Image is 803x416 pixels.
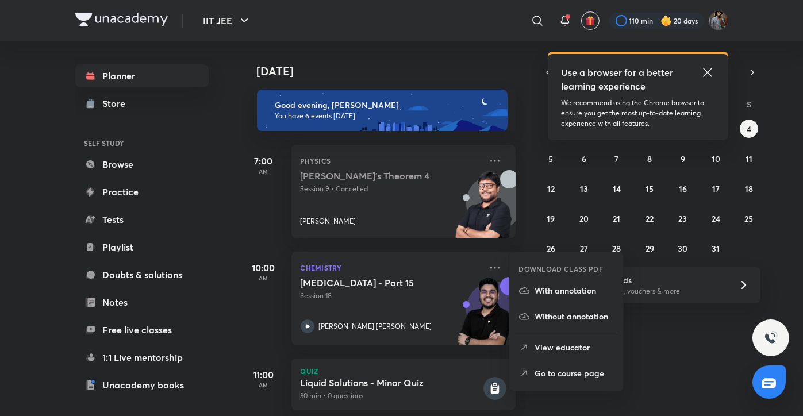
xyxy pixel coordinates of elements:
[275,100,497,110] h6: Good evening, [PERSON_NAME]
[575,239,593,257] button: October 27, 2025
[712,153,720,164] abbr: October 10, 2025
[75,318,209,341] a: Free live classes
[745,183,753,194] abbr: October 18, 2025
[646,243,654,254] abbr: October 29, 2025
[740,179,758,198] button: October 18, 2025
[75,153,209,176] a: Browse
[548,153,553,164] abbr: October 5, 2025
[275,111,497,121] p: You have 6 events [DATE]
[608,179,626,198] button: October 14, 2025
[580,183,588,194] abbr: October 13, 2025
[575,209,593,228] button: October 20, 2025
[709,11,728,30] img: Shivam Munot
[646,213,654,224] abbr: October 22, 2025
[740,149,758,168] button: October 11, 2025
[75,13,168,26] img: Company Logo
[647,153,652,164] abbr: October 8, 2025
[241,168,287,175] p: AM
[579,213,589,224] abbr: October 20, 2025
[241,382,287,388] p: AM
[518,264,603,274] h6: DOWNLOAD CLASS PDF
[301,277,444,288] h5: Hydrocarbons - Part 15
[75,373,209,396] a: Unacademy books
[608,209,626,228] button: October 21, 2025
[613,243,621,254] abbr: October 28, 2025
[75,133,209,153] h6: SELF STUDY
[678,213,687,224] abbr: October 23, 2025
[740,209,758,228] button: October 25, 2025
[241,368,287,382] h5: 11:00
[535,284,614,296] p: With annotation
[660,15,672,26] img: streak
[583,274,725,286] h6: Refer friends
[681,153,685,164] abbr: October 9, 2025
[640,179,659,198] button: October 15, 2025
[575,179,593,198] button: October 13, 2025
[608,239,626,257] button: October 28, 2025
[712,183,720,194] abbr: October 17, 2025
[301,170,444,182] h5: Gauss's Theorem 4
[640,209,659,228] button: October 22, 2025
[75,13,168,29] a: Company Logo
[562,66,676,93] h5: Use a browser for a better learning experience
[706,179,725,198] button: October 17, 2025
[712,243,720,254] abbr: October 31, 2025
[712,213,720,224] abbr: October 24, 2025
[257,90,508,131] img: evening
[535,341,614,353] p: View educator
[640,149,659,168] button: October 8, 2025
[535,367,614,379] p: Go to course page
[319,321,432,332] p: [PERSON_NAME] [PERSON_NAME]
[740,120,758,138] button: October 4, 2025
[75,64,209,87] a: Planner
[75,291,209,314] a: Notes
[613,213,621,224] abbr: October 21, 2025
[582,153,586,164] abbr: October 6, 2025
[547,243,555,254] abbr: October 26, 2025
[674,239,692,257] button: October 30, 2025
[562,98,714,129] p: We recommend using the Chrome browser to ensure you get the most up-to-date learning experience w...
[452,170,516,249] img: unacademy
[706,149,725,168] button: October 10, 2025
[535,310,614,322] p: Without annotation
[301,154,481,168] p: Physics
[674,209,692,228] button: October 23, 2025
[640,239,659,257] button: October 29, 2025
[674,149,692,168] button: October 9, 2025
[547,213,555,224] abbr: October 19, 2025
[75,346,209,369] a: 1:1 Live mentorship
[583,286,725,296] p: Win a laptop, vouchers & more
[575,149,593,168] button: October 6, 2025
[580,243,588,254] abbr: October 27, 2025
[706,239,725,257] button: October 31, 2025
[608,149,626,168] button: October 7, 2025
[541,239,560,257] button: October 26, 2025
[241,261,287,275] h5: 10:00
[75,236,209,259] a: Playlist
[301,377,481,388] h5: Liquid Solutions - Minor Quiz
[75,208,209,231] a: Tests
[257,64,527,78] h4: [DATE]
[744,213,753,224] abbr: October 25, 2025
[706,209,725,228] button: October 24, 2025
[615,153,619,164] abbr: October 7, 2025
[585,16,595,26] img: avatar
[746,153,752,164] abbr: October 11, 2025
[679,183,687,194] abbr: October 16, 2025
[103,97,133,110] div: Store
[541,179,560,198] button: October 12, 2025
[547,183,555,194] abbr: October 12, 2025
[541,149,560,168] button: October 5, 2025
[678,243,687,254] abbr: October 30, 2025
[75,92,209,115] a: Store
[301,368,506,375] p: Quiz
[241,154,287,168] h5: 7:00
[764,331,778,345] img: ttu
[301,391,481,401] p: 30 min • 0 questions
[301,216,356,226] p: [PERSON_NAME]
[301,184,481,194] p: Session 9 • Cancelled
[581,11,600,30] button: avatar
[197,9,258,32] button: IIT JEE
[541,209,560,228] button: October 19, 2025
[452,277,516,356] img: unacademy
